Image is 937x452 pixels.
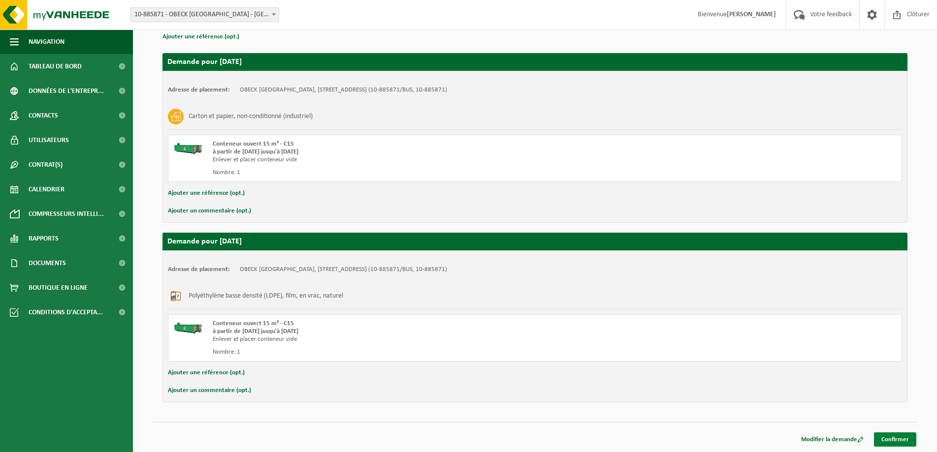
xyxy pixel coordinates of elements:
[240,86,447,94] td: OBECK [GEOGRAPHIC_DATA], [STREET_ADDRESS] (10-885871/BUS, 10-885871)
[213,149,298,155] strong: à partir de [DATE] jusqu'à [DATE]
[213,141,294,147] span: Conteneur ouvert 15 m³ - C15
[794,432,871,447] a: Modifier la demande
[173,320,203,334] img: HK-XC-15-GN-00.png
[213,348,575,356] div: Nombre: 1
[168,205,251,217] button: Ajouter un commentaire (opt.)
[29,152,63,177] span: Contrat(s)
[29,177,65,202] span: Calendrier
[167,238,242,245] strong: Demande pour [DATE]
[29,300,103,325] span: Conditions d'accepta...
[189,109,313,124] h3: Carton et papier, non-conditionné (industriel)
[213,156,575,164] div: Enlever et placer conteneur vide
[29,275,88,300] span: Boutique en ligne
[213,328,298,334] strong: à partir de [DATE] jusqu'à [DATE]
[240,266,447,273] td: OBECK [GEOGRAPHIC_DATA], [STREET_ADDRESS] (10-885871/BUS, 10-885871)
[213,335,575,343] div: Enlever et placer conteneur vide
[213,169,575,177] div: Nombre: 1
[189,288,343,304] h3: Polyéthylène basse densité (LDPE), film, en vrac, naturel
[168,266,230,272] strong: Adresse de placement:
[168,187,245,200] button: Ajouter une référence (opt.)
[29,202,104,226] span: Compresseurs intelli...
[29,54,82,79] span: Tableau de bord
[29,128,69,152] span: Utilisateurs
[130,7,279,22] span: 10-885871 - OBECK BELGIUM - GHISLENGHIEN
[29,30,65,54] span: Navigation
[167,58,242,66] strong: Demande pour [DATE]
[29,226,59,251] span: Rapports
[173,140,203,155] img: HK-XC-15-GN-00.png
[29,103,58,128] span: Contacts
[29,79,104,103] span: Données de l'entrepr...
[727,11,776,18] strong: [PERSON_NAME]
[162,30,239,43] button: Ajouter une référence (opt.)
[29,251,66,275] span: Documents
[168,366,245,379] button: Ajouter une référence (opt.)
[168,87,230,93] strong: Adresse de placement:
[168,384,251,397] button: Ajouter un commentaire (opt.)
[874,432,916,447] a: Confirmer
[130,8,279,22] span: 10-885871 - OBECK BELGIUM - GHISLENGHIEN
[213,320,294,327] span: Conteneur ouvert 15 m³ - C15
